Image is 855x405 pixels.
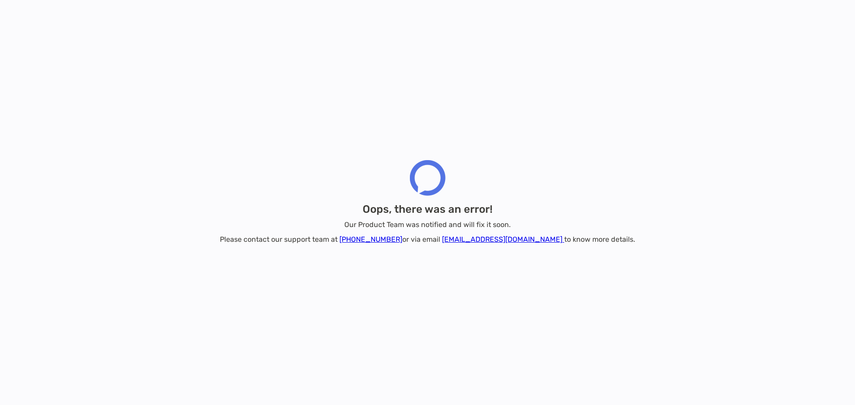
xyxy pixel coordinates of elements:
[363,203,492,215] h2: Oops, there was an error!
[220,234,635,245] p: Please contact our support team at or via email to know more details.
[339,235,402,244] a: [PHONE_NUMBER]
[344,219,511,230] p: Our Product Team was notified and will fix it soon.
[410,160,446,196] img: Zoe Financial
[442,235,564,244] a: [EMAIL_ADDRESS][DOMAIN_NAME]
